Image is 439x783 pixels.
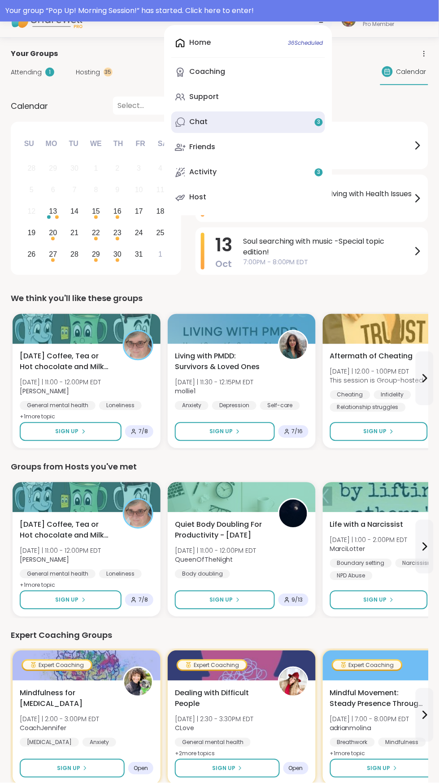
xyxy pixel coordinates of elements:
div: 17 [135,205,143,217]
div: Choose Monday, October 13th, 2025 [43,202,63,221]
span: Living with PMDD: Survivors & Loved Ones [175,351,268,373]
span: Sign Up [364,428,387,436]
div: Su [19,134,39,154]
span: 13 [215,232,232,258]
span: 3 [317,118,321,126]
div: Choose Saturday, October 25th, 2025 [151,223,170,242]
span: [DATE] | 11:00 - 12:00PM EDT [20,378,101,387]
div: Expert Coaching Groups [11,629,428,642]
div: 22 [92,227,100,239]
b: CoachJennifer [20,724,66,733]
div: Choose Sunday, October 26th, 2025 [22,245,41,264]
div: 26 [27,248,35,260]
div: 13 [49,205,57,217]
span: [DATE] | 2:30 - 3:30PM EDT [175,715,253,724]
div: Body doubling [175,570,230,579]
div: Not available Friday, October 10th, 2025 [129,181,148,200]
div: Activity [189,167,217,177]
div: Choose Wednesday, October 22nd, 2025 [87,223,106,242]
a: Chat3 [171,112,325,133]
div: Not available Friday, October 3rd, 2025 [129,159,148,178]
button: Sign Up [20,759,125,778]
span: Sign Up [56,428,79,436]
span: 7:00PM - 8:00PM EDT [243,258,412,267]
span: Sign Up [210,428,233,436]
div: 16 [113,205,122,217]
div: We think you'll like these groups [11,293,428,305]
div: Choose Wednesday, October 15th, 2025 [87,202,106,221]
b: MarciLotter [330,545,365,554]
div: Choose Saturday, November 1st, 2025 [151,245,170,264]
div: Choose Thursday, October 30th, 2025 [108,245,127,264]
div: 27 [49,248,57,260]
div: 4 [158,162,162,174]
span: Your Groups [11,48,58,59]
div: 19 [27,227,35,239]
span: Aftermath of Cheating [330,351,413,362]
span: Oct [216,258,232,270]
div: General mental health [20,401,96,410]
span: [DATE] | 2:00 - 3:00PM EDT [20,715,99,724]
div: Choose Friday, October 17th, 2025 [129,202,148,221]
div: NPD Abuse [330,572,373,581]
button: Sign Up [330,422,428,441]
div: 24 [135,227,143,239]
span: [DATE] | 11:30 - 12:15PM EDT [175,378,253,387]
div: Tu [64,134,83,154]
div: Choose Friday, October 24th, 2025 [129,223,148,242]
span: Life with a Narcissist [330,520,404,530]
div: 28 [70,248,78,260]
span: Open [289,765,303,772]
span: Sign Up [56,596,79,604]
div: 5 [30,184,34,196]
div: Choose Wednesday, October 29th, 2025 [87,245,106,264]
b: CLove [175,724,194,733]
div: Coaching [189,67,225,77]
a: Activity3 [171,162,325,183]
img: QueenOfTheNight [279,500,307,528]
div: General mental health [20,570,96,579]
div: 7 [73,184,77,196]
div: Support [189,92,219,102]
div: 31 [135,248,143,260]
span: This session is Group-hosted [330,376,424,385]
div: Sa [153,134,173,154]
div: 29 [49,162,57,174]
span: Quiet Body Doubling For Productivity - [DATE] [175,520,268,541]
img: mollie1 [279,331,307,359]
div: Depression [212,401,256,410]
div: 20 [49,227,57,239]
span: [DATE] Coffee, Tea or Hot chocolate and Milk Club [20,351,113,373]
span: [DATE] | 1:00 - 2:00PM EDT [330,536,408,545]
b: [PERSON_NAME] [20,555,69,564]
div: Expert Coaching [23,661,91,670]
div: Chat [189,117,208,127]
div: Choose Saturday, October 18th, 2025 [151,202,170,221]
img: Susan [124,500,152,528]
div: 9 [115,184,119,196]
div: Mindfulness [378,738,426,747]
div: 23 [113,227,122,239]
div: Not available Thursday, October 9th, 2025 [108,181,127,200]
span: 9 / 13 [292,597,303,604]
div: Th [109,134,128,154]
span: Sign Up [364,596,387,604]
span: Mindful Movement: Steady Presence Through Yoga [330,688,423,710]
div: Not available Saturday, October 4th, 2025 [151,159,170,178]
div: 15 [92,205,100,217]
div: Choose Tuesday, October 14th, 2025 [65,202,84,221]
div: Loneliness [99,401,142,410]
button: Sign Up [175,591,275,610]
span: Sign Up [210,596,233,604]
div: Self-care [260,401,300,410]
span: Hosting [76,68,100,77]
span: 7 / 8 [139,428,148,435]
div: Host [189,192,206,202]
div: 14 [70,205,78,217]
div: 1 [45,68,54,77]
span: [DATE] Coffee, Tea or Hot chocolate and Milk Club [20,520,113,541]
div: Your group “ Pop Up! Morning Session! ” has started. Click here to enter! [5,5,434,16]
div: Not available Tuesday, October 7th, 2025 [65,181,84,200]
div: Anxiety [83,738,116,747]
div: 10 [135,184,143,196]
